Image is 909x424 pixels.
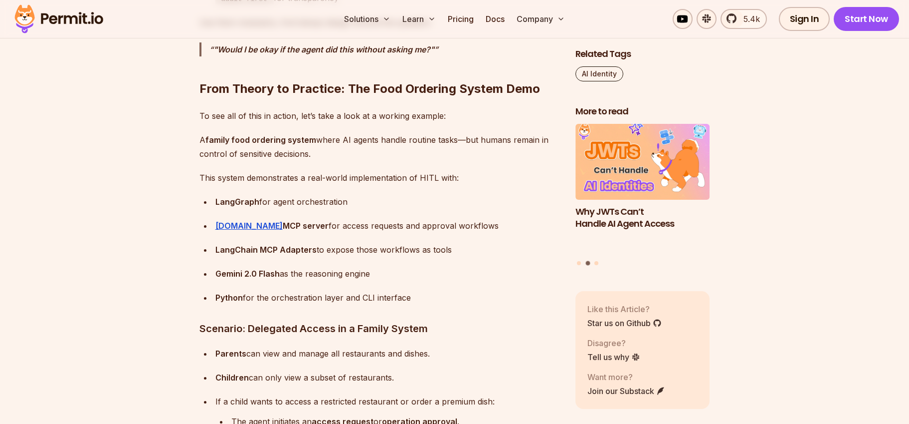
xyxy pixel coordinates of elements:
[587,317,662,329] a: Star us on Github
[199,321,559,337] h3: Scenario: Delegated Access in a Family System
[215,219,559,233] div: for access requests and approval workflows
[482,9,509,29] a: Docs
[779,7,830,31] a: Sign In
[575,124,710,200] img: Why JWTs Can’t Handle AI Agent Access
[215,349,246,359] strong: Parents
[513,9,569,29] button: Company
[205,135,316,145] strong: family food ordering system
[215,195,559,209] div: for agent orchestration
[575,124,710,255] li: 2 of 3
[721,9,767,29] a: 5.4k
[199,109,559,123] p: To see all of this in action, let’s take a look at a working example:
[283,221,329,231] strong: MCP server
[10,2,108,36] img: Permit logo
[587,385,665,397] a: Join our Substack
[199,171,559,185] p: This system demonstrates a real-world implementation of HITL with:
[575,205,710,230] h3: Why JWTs Can’t Handle AI Agent Access
[587,351,640,363] a: Tell us why
[587,303,662,315] p: Like this Article?
[215,373,249,383] strong: Children
[215,395,559,409] div: If a child wants to access a restricted restaurant or order a premium dish:
[199,133,559,161] p: A where AI agents handle routine tasks—but humans remain in control of sensitive decisions.
[215,197,259,207] strong: LangGraph
[444,9,478,29] a: Pricing
[215,371,559,385] div: can only view a subset of restaurants.
[199,41,559,97] h2: From Theory to Practice: The Food Ordering System Demo
[737,13,760,25] span: 5.4k
[594,261,598,265] button: Go to slide 3
[215,243,559,257] div: to expose those workflows as tools
[215,267,559,281] div: as the reasoning engine
[575,105,710,118] h2: More to read
[575,124,710,255] a: Why JWTs Can’t Handle AI Agent AccessWhy JWTs Can’t Handle AI Agent Access
[575,124,710,267] div: Posts
[585,261,590,266] button: Go to slide 2
[215,245,317,255] strong: LangChain MCP Adapters
[575,48,710,60] h2: Related Tags
[215,293,243,303] strong: Python
[340,9,394,29] button: Solutions
[577,261,581,265] button: Go to slide 1
[213,44,434,54] strong: "Would I be okay if the agent did this without asking me?"
[215,291,559,305] div: for the orchestration layer and CLI interface
[575,66,623,81] a: AI Identity
[215,221,283,231] a: [DOMAIN_NAME]
[215,347,559,361] div: can view and manage all restaurants and dishes.
[587,337,640,349] p: Disagree?
[587,371,665,383] p: Want more?
[834,7,899,31] a: Start Now
[215,269,280,279] strong: Gemini 2.0 Flash
[398,9,440,29] button: Learn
